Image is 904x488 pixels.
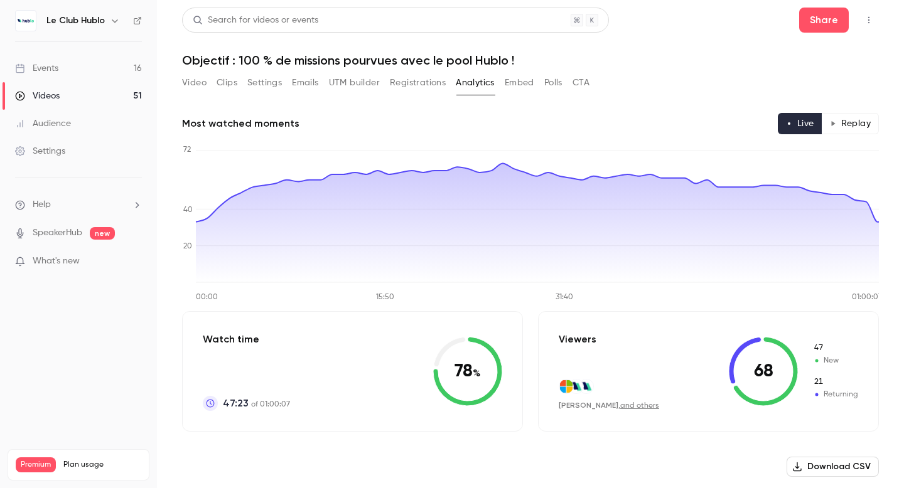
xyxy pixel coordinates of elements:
tspan: 20 [183,243,192,250]
p: Watch time [203,332,290,347]
p: Viewers [559,332,596,347]
span: Plan usage [63,460,141,470]
img: hublo.com [579,379,593,393]
button: Download CSV [787,457,879,477]
a: SpeakerHub [33,226,82,240]
button: Polls [544,73,562,93]
button: Top Bar Actions [859,10,879,30]
button: CTA [573,73,589,93]
button: UTM builder [329,73,380,93]
p: of 01:00:07 [223,396,290,411]
button: Clips [217,73,237,93]
span: What's new [33,255,80,268]
img: live.fr [559,379,573,393]
button: Emails [292,73,318,93]
span: Returning [813,389,858,400]
tspan: 31:40 [556,294,573,301]
span: [PERSON_NAME] [559,401,618,410]
div: Settings [15,145,65,157]
span: Help [33,198,51,211]
div: Events [15,62,58,75]
h6: Le Club Hublo [46,14,105,27]
div: Audience [15,117,71,130]
span: New [813,355,858,366]
tspan: 01:00:07 [852,294,882,301]
tspan: 40 [183,206,193,214]
tspan: 15:50 [376,294,394,301]
tspan: 72 [183,146,191,154]
tspan: 00:00 [196,294,218,301]
span: new [90,227,115,240]
span: Premium [16,457,56,472]
button: Analytics [456,73,495,93]
img: hublo.com [569,379,583,393]
div: Search for videos or events [193,14,318,27]
button: Embed [505,73,534,93]
button: Live [778,113,822,134]
button: Registrations [390,73,446,93]
button: Replay [822,113,879,134]
span: New [813,342,858,354]
div: Videos [15,90,60,102]
h1: Objectif : 100 % de missions pourvues avec le pool Hublo ! [182,53,879,68]
img: Le Club Hublo [16,11,36,31]
a: and others [620,402,659,410]
li: help-dropdown-opener [15,198,142,211]
h2: Most watched moments [182,116,299,131]
button: Share [799,8,849,33]
span: 47:23 [223,396,249,411]
iframe: Noticeable Trigger [127,256,142,267]
button: Video [182,73,207,93]
span: Returning [813,376,858,388]
div: , [559,400,659,411]
button: Settings [247,73,282,93]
